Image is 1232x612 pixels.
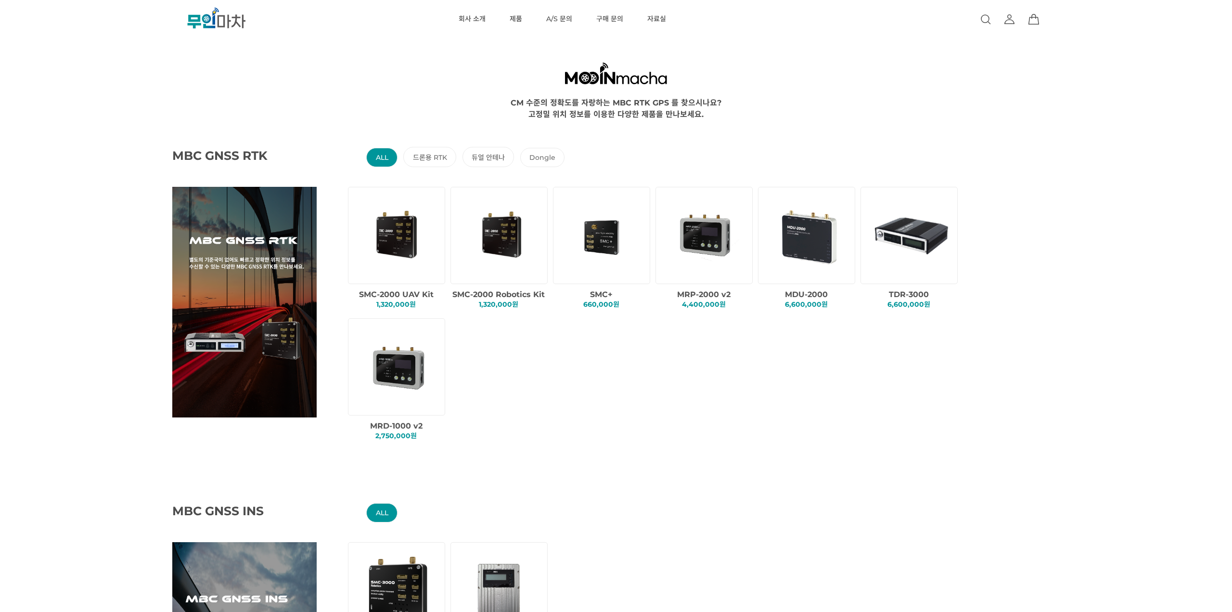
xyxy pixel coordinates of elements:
img: 1ee78b6ef8b89e123d6f4d8a617f2cc2.png [357,194,439,276]
li: 듀얼 안테나 [462,147,514,167]
li: 드론용 RTK [403,147,456,167]
span: SMC-2000 Robotics Kit [452,290,545,299]
img: main_GNSS_RTK.png [172,187,317,417]
span: MDU-2000 [785,290,828,299]
li: ALL [366,503,398,522]
div: CM 수준의 정확도를 자랑하는 MBC RTK GPS 를 찾으시나요? 고정밀 위치 정보를 이용한 다양한 제품을 만나보세요. [49,96,1182,119]
span: SMC-2000 UAV Kit [359,290,434,299]
span: 1,320,000원 [479,300,518,309]
span: 6,600,000원 [785,300,828,309]
img: 9b9ab8696318a90dfe4e969267b5ed87.png [665,194,747,276]
img: f8268eb516eb82712c4b199d88f6799e.png [562,194,644,276]
span: 660,000원 [583,300,619,309]
span: MBC GNSS INS [172,504,293,518]
span: MRD-1000 v2 [370,421,423,430]
span: MRP-2000 v2 [677,290,731,299]
img: 6483618fc6c74fd86d4df014c1d99106.png [767,194,849,276]
span: 2,750,000원 [375,431,417,440]
span: 6,600,000원 [887,300,930,309]
span: TDR-3000 [889,290,929,299]
li: ALL [366,148,398,167]
li: Dongle [520,148,565,167]
img: dd1389de6ba74b56ed1c86d804b0ca77.png [460,194,542,276]
span: 4,400,000원 [682,300,726,309]
img: 29e1ed50bec2d2c3d08ab21b2fffb945.png [870,194,952,276]
span: 1,320,000원 [376,300,416,309]
span: MBC GNSS RTK [172,148,293,163]
span: SMC+ [590,290,613,299]
img: 74693795f3d35c287560ef585fd79621.png [357,326,439,408]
